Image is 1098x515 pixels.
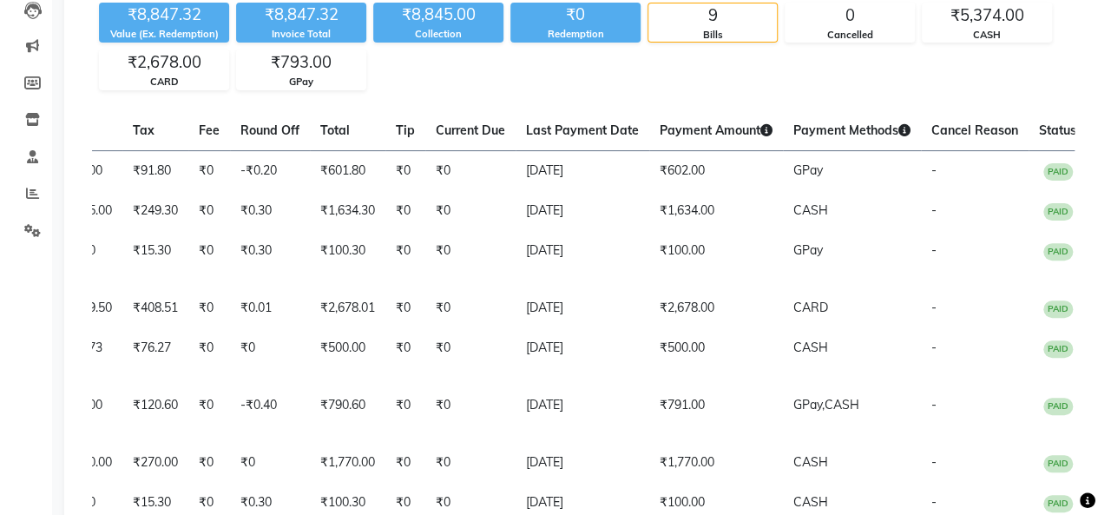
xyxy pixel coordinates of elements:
[188,328,230,386] td: ₹0
[122,231,188,288] td: ₹15.30
[931,242,937,258] span: -
[320,122,350,138] span: Total
[199,122,220,138] span: Fee
[122,288,188,328] td: ₹408.51
[923,28,1051,43] div: CASH
[648,28,777,43] div: Bills
[425,191,516,231] td: ₹0
[793,300,828,315] span: CARD
[931,494,937,510] span: -
[385,288,425,328] td: ₹0
[236,3,366,27] div: ₹8,847.32
[793,454,828,470] span: CASH
[188,191,230,231] td: ₹0
[649,150,783,191] td: ₹602.00
[310,328,385,386] td: ₹500.00
[649,443,783,483] td: ₹1,770.00
[516,443,649,483] td: [DATE]
[122,150,188,191] td: ₹91.80
[516,150,649,191] td: [DATE]
[526,122,639,138] span: Last Payment Date
[649,288,783,328] td: ₹2,678.00
[793,494,828,510] span: CASH
[385,150,425,191] td: ₹0
[793,162,823,178] span: GPay
[230,288,310,328] td: ₹0.01
[793,242,823,258] span: GPay
[425,443,516,483] td: ₹0
[510,3,641,27] div: ₹0
[122,191,188,231] td: ₹249.30
[122,328,188,386] td: ₹76.27
[425,288,516,328] td: ₹0
[188,231,230,288] td: ₹0
[237,75,365,89] div: GPay
[931,162,937,178] span: -
[436,122,505,138] span: Current Due
[931,397,937,413] span: -
[425,386,516,443] td: ₹0
[425,231,516,288] td: ₹0
[1043,340,1073,358] span: PAID
[516,328,649,386] td: [DATE]
[230,191,310,231] td: ₹0.30
[100,50,228,75] div: ₹2,678.00
[188,443,230,483] td: ₹0
[122,443,188,483] td: ₹270.00
[236,27,366,42] div: Invoice Total
[931,202,937,218] span: -
[188,288,230,328] td: ₹0
[648,3,777,28] div: 9
[373,3,503,27] div: ₹8,845.00
[660,122,773,138] span: Payment Amount
[396,122,415,138] span: Tip
[310,231,385,288] td: ₹100.30
[649,231,783,288] td: ₹100.00
[230,231,310,288] td: ₹0.30
[786,3,914,28] div: 0
[230,443,310,483] td: ₹0
[793,340,828,355] span: CASH
[230,386,310,443] td: -₹0.40
[310,386,385,443] td: ₹790.60
[373,27,503,42] div: Collection
[1043,203,1073,221] span: PAID
[931,340,937,355] span: -
[931,122,1018,138] span: Cancel Reason
[425,150,516,191] td: ₹0
[385,443,425,483] td: ₹0
[230,150,310,191] td: -₹0.20
[133,122,155,138] span: Tax
[240,122,299,138] span: Round Off
[793,202,828,218] span: CASH
[237,50,365,75] div: ₹793.00
[99,3,229,27] div: ₹8,847.32
[649,328,783,386] td: ₹500.00
[425,328,516,386] td: ₹0
[385,328,425,386] td: ₹0
[310,191,385,231] td: ₹1,634.30
[385,386,425,443] td: ₹0
[1043,495,1073,512] span: PAID
[188,150,230,191] td: ₹0
[1043,455,1073,472] span: PAID
[516,386,649,443] td: [DATE]
[510,27,641,42] div: Redemption
[931,300,937,315] span: -
[230,328,310,386] td: ₹0
[786,28,914,43] div: Cancelled
[1043,243,1073,261] span: PAID
[310,150,385,191] td: ₹601.80
[1039,122,1076,138] span: Status
[310,288,385,328] td: ₹2,678.01
[385,191,425,231] td: ₹0
[793,122,911,138] span: Payment Methods
[923,3,1051,28] div: ₹5,374.00
[649,191,783,231] td: ₹1,634.00
[931,454,937,470] span: -
[649,386,783,443] td: ₹791.00
[99,27,229,42] div: Value (Ex. Redemption)
[188,386,230,443] td: ₹0
[793,397,825,413] span: GPay,
[516,288,649,328] td: [DATE]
